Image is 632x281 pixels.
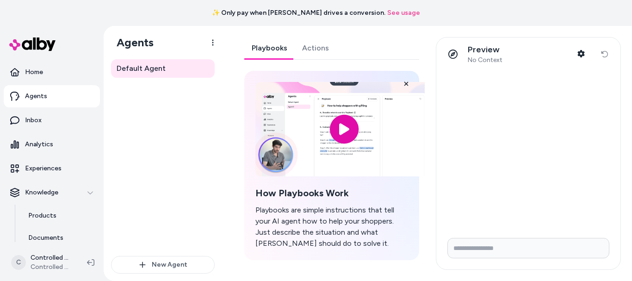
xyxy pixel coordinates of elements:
a: Inbox [4,109,100,131]
input: Write your prompt here [447,238,609,258]
a: Agents [4,85,100,107]
a: Default Agent [111,59,215,78]
a: Documents [19,227,100,249]
p: Playbooks are simple instructions that tell your AI agent how to help your shoppers. Just describ... [255,205,408,249]
span: Controlled Chaos [31,262,72,272]
a: Actions [295,37,336,59]
a: Experiences [4,157,100,180]
a: Home [4,61,100,83]
p: Preview [468,44,502,55]
button: New Agent [111,256,215,274]
p: Controlled Chaos Shopify [31,253,72,262]
p: Experiences [25,164,62,173]
span: ✨ Only pay when [PERSON_NAME] drives a conversion. [212,8,385,18]
button: Knowledge [4,181,100,204]
span: Default Agent [117,63,166,74]
a: See usage [387,8,420,18]
p: Inbox [25,116,42,125]
a: Analytics [4,133,100,156]
a: Playbooks [244,37,295,59]
span: No Context [468,56,502,64]
button: CControlled Chaos ShopifyControlled Chaos [6,248,80,277]
a: Products [19,205,100,227]
p: Agents [25,92,47,101]
p: Analytics [25,140,53,149]
p: Knowledge [25,188,58,197]
p: Products [28,211,56,220]
p: Documents [28,233,63,243]
h2: How Playbooks Work [255,187,408,199]
p: Home [25,68,43,77]
span: C [11,255,26,270]
img: alby Logo [9,37,56,51]
h1: Agents [109,36,154,50]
